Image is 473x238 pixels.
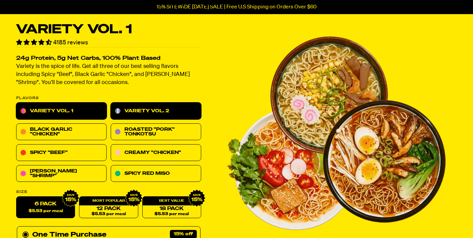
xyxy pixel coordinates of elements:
[16,124,107,141] a: Black Garlic "Chicken"
[16,103,107,120] a: Variety Vol. 1
[111,165,201,182] a: Spicy Red Miso
[142,197,201,219] a: 18 Pack$5.53 per meal
[29,209,63,213] span: $5.53 per meal
[16,96,201,100] p: Flavors
[16,23,201,36] h1: Variety Vol. 1
[16,190,201,194] label: Size
[125,190,142,207] img: IMG_9632.png
[79,197,138,219] a: 12 Pack$5.53 per meal
[16,63,201,87] p: Variety is the spice of life. Get all three of our best selling flavors including Spicy "Beef", B...
[92,212,126,216] span: $5.53 per meal
[62,190,79,207] img: IMG_9632.png
[188,190,206,207] img: IMG_9632.png
[16,165,107,182] a: [PERSON_NAME] "Shrimp"
[16,145,107,161] a: Spicy "Beef"
[16,56,201,62] h2: 24g Protein, 5g Net Carbs, 100% Plant Based
[154,212,189,216] span: $5.53 per meal
[111,124,201,141] a: Roasted "Pork" Tonkotsu
[111,103,201,120] a: Variety Vol. 2
[111,145,201,161] a: Creamy "Chicken"
[16,197,75,219] label: 6 Pack
[53,40,88,46] span: 4185 reviews
[16,40,53,46] span: 4.55 stars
